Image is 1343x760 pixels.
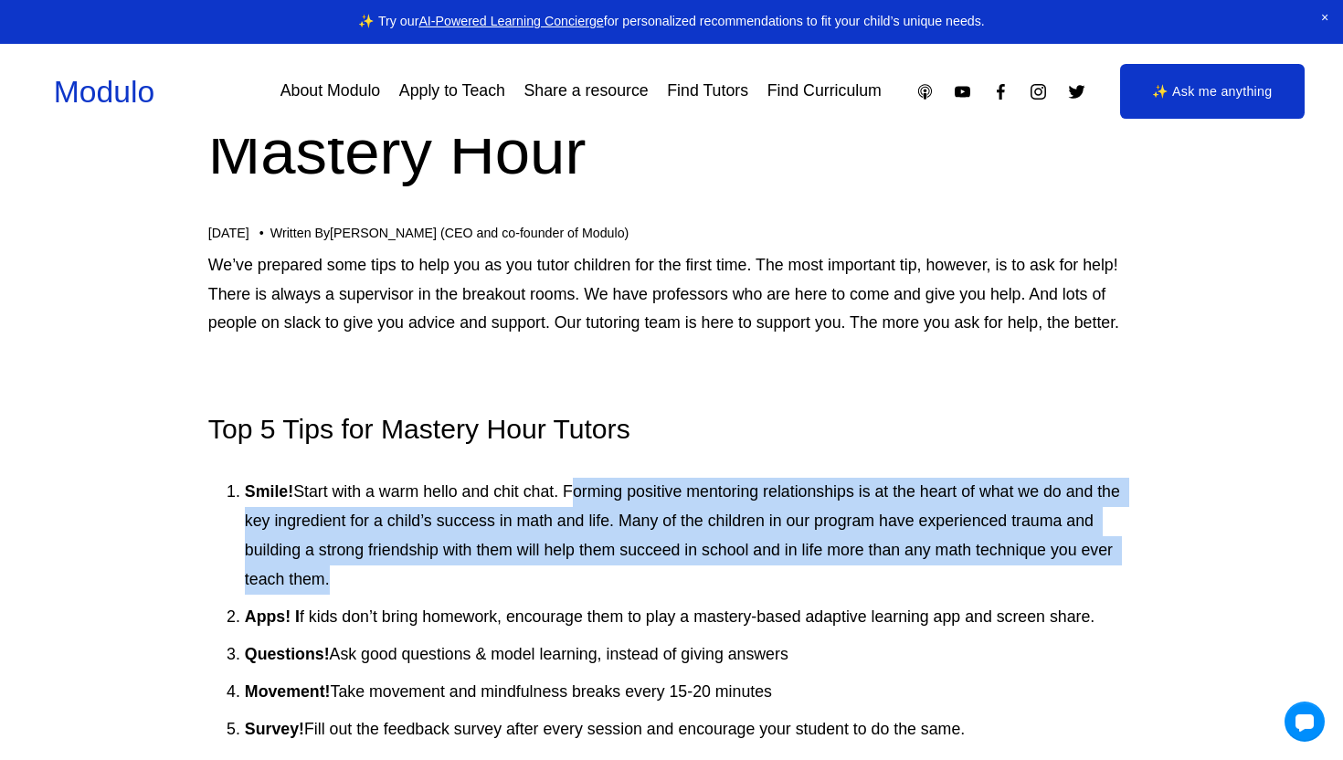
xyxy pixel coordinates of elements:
[991,82,1010,101] a: Facebook
[245,715,1135,744] p: Fill out the feedback survey after every session and encourage your student to do the same.
[1029,82,1048,101] a: Instagram
[1067,82,1086,101] a: Twitter
[1120,64,1305,119] a: ✨ Ask me anything
[667,76,748,109] a: Find Tutors
[330,226,629,240] a: [PERSON_NAME] (CEO and co-founder of Modulo)
[418,14,603,28] a: AI-Powered Learning Concierge
[208,226,249,240] span: [DATE]
[399,76,505,109] a: Apply to Teach
[245,682,331,701] strong: Movement!
[208,251,1135,339] p: We’ve prepared some tips to help you as you tutor children for the first time. The most important...
[953,82,972,101] a: YouTube
[245,720,304,738] strong: Survey!
[245,482,293,501] strong: Smile!
[245,678,1135,707] p: Take movement and mindfulness breaks every 15-20 minutes
[767,76,882,109] a: Find Curriculum
[915,82,935,101] a: Apple Podcasts
[245,478,1135,595] p: Start with a warm hello and chit chat. Forming positive mentoring relationships is at the heart o...
[245,640,1135,670] p: Ask good questions & model learning, instead of giving answers
[208,411,1135,449] h3: Top 5 Tips for Mastery Hour Tutors
[270,226,629,241] div: Written By
[245,645,330,663] strong: Questions!
[54,75,154,109] a: Modulo
[280,76,381,109] a: About Modulo
[524,76,649,109] a: Share a resource
[245,607,300,626] strong: Apps! I
[245,603,1135,632] p: f kids don’t bring homework, encourage them to play a mastery-based adaptive learning app and scr...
